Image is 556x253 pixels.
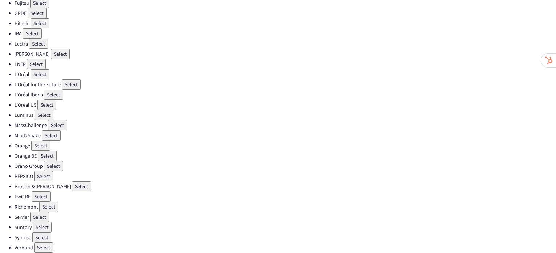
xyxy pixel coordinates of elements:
button: Select [34,242,53,253]
button: Select [39,202,58,212]
li: Hitachi [15,18,556,28]
li: [PERSON_NAME] [15,49,556,59]
iframe: Chat Widget [520,218,556,253]
button: Select [62,79,81,90]
button: Select [32,191,51,202]
li: Verbund [15,242,556,253]
button: Select [44,90,63,100]
li: L'Oréal [15,69,556,79]
li: LNER [15,59,556,69]
button: Select [27,59,46,69]
li: Richemont [15,202,556,212]
li: MassChallenge [15,120,556,130]
li: PEPSICO [15,171,556,181]
button: Select [23,28,42,39]
li: Orange [15,141,556,151]
li: Symrise [15,232,556,242]
button: Select [37,100,56,110]
button: Select [42,130,61,141]
button: Select [32,232,51,242]
li: L'Oréal for the Future [15,79,556,90]
button: Select [35,110,53,120]
button: Select [34,171,53,181]
li: Procter & [PERSON_NAME] [15,181,556,191]
button: Select [38,151,57,161]
button: Select [29,39,48,49]
li: L'Oréal Iberia [15,90,556,100]
button: Select [30,212,49,222]
button: Select [28,8,47,18]
li: IBA [15,28,556,39]
li: Mind2Shake [15,130,556,141]
button: Select [31,141,50,151]
li: Servier [15,212,556,222]
button: Select [44,161,63,171]
button: Select [31,18,49,28]
button: Select [33,222,52,232]
li: Luminus [15,110,556,120]
li: Lectra [15,39,556,49]
li: PwC BE [15,191,556,202]
li: Suntory [15,222,556,232]
li: Orano Group [15,161,556,171]
li: Orange BE [15,151,556,161]
button: Select [72,181,91,191]
button: Select [51,49,70,59]
li: GRDF [15,8,556,18]
li: L'Oréal US [15,100,556,110]
button: Select [31,69,49,79]
button: Select [48,120,67,130]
